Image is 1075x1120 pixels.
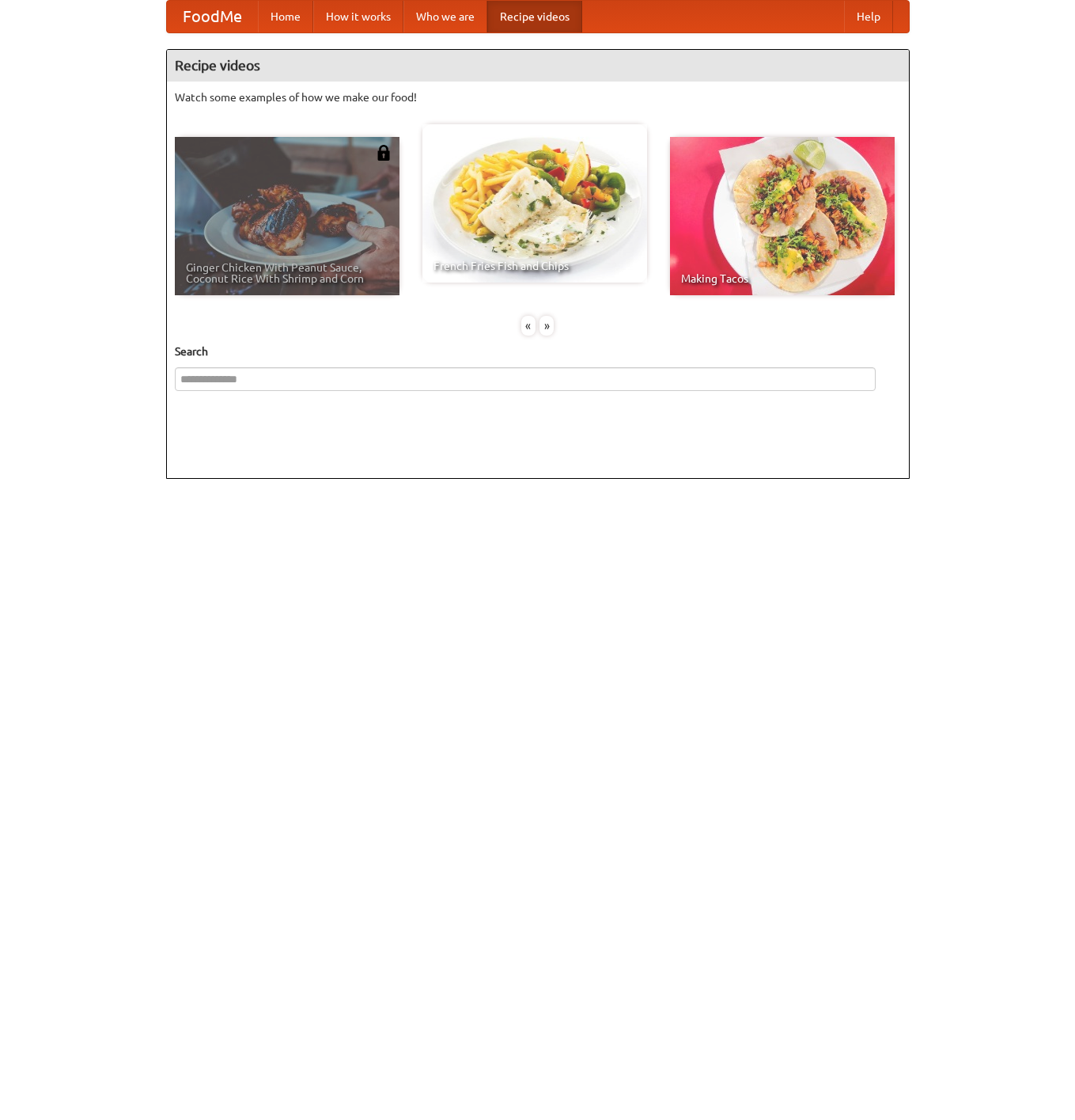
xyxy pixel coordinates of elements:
[487,1,582,32] a: Recipe videos
[175,89,901,105] p: Watch some examples of how we make our food!
[670,137,895,295] a: Making Tacos
[422,124,647,283] a: French Fries Fish and Chips
[175,344,901,359] h5: Search
[167,1,258,32] a: FoodMe
[403,1,487,32] a: Who we are
[539,316,554,336] div: »
[521,316,536,336] div: «
[844,1,893,32] a: Help
[258,1,313,32] a: Home
[376,145,392,161] img: 483408.png
[313,1,403,32] a: How it works
[167,50,909,82] h4: Recipe videos
[433,260,636,271] span: French Fries Fish and Chips
[681,273,884,284] span: Making Tacos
